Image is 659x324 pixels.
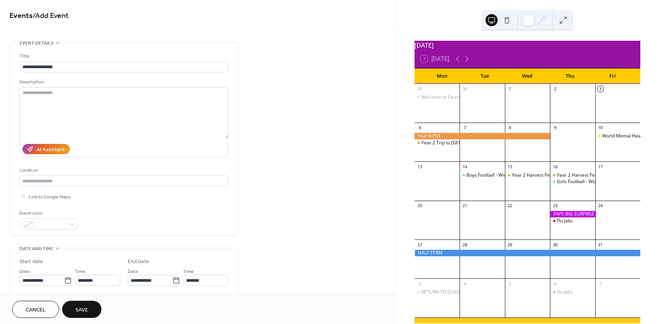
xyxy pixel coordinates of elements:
[417,242,423,247] div: 27
[421,94,538,101] div: Welcome to Foundation meeting- In person (Large Hall)
[19,258,43,266] div: Start date
[552,203,558,209] div: 23
[598,242,603,247] div: 31
[462,86,468,92] div: 30
[507,203,513,209] div: 22
[506,69,549,84] div: Wed
[512,172,572,179] div: Year 2 Harvest Performance
[507,281,513,286] div: 5
[76,306,88,314] span: Save
[29,193,71,201] span: Link to Google Maps
[466,172,548,179] div: Boys Football - Wickford Town Football
[550,218,595,224] div: Flu Jabs
[507,164,513,169] div: 15
[552,242,558,247] div: 30
[557,218,573,224] div: Flu Jabs
[552,281,558,286] div: 6
[417,86,423,92] div: 29
[19,268,30,276] span: Date
[591,69,634,84] div: Fri
[19,39,53,47] span: Event details
[557,289,573,295] div: Flu Jabs
[417,203,423,209] div: 20
[598,164,603,169] div: 17
[598,86,603,92] div: 3
[549,69,591,84] div: Thu
[462,281,468,286] div: 4
[595,133,640,139] div: World Mental Health Day - Wear Yellow
[462,164,468,169] div: 14
[507,242,513,247] div: 29
[460,172,505,179] div: Boys Football - Wickford Town Football
[421,140,533,146] div: Year 2 Trip to [GEOGRAPHIC_DATA][PERSON_NAME]
[598,125,603,131] div: 10
[462,242,468,247] div: 28
[23,144,70,154] button: AI Assistant
[415,289,460,295] div: RETURN TO SCHOOL
[19,52,227,60] div: Title
[417,281,423,286] div: 3
[415,250,640,256] div: HALF TERM
[550,172,595,179] div: Year 2 Harvest Performance
[19,166,227,174] div: Location
[552,86,558,92] div: 2
[417,125,423,131] div: 6
[550,179,595,185] div: Girls Football - Wickford Town Football
[507,125,513,131] div: 8
[557,172,617,179] div: Year 2 Harvest Performance
[421,69,463,84] div: Mon
[598,203,603,209] div: 24
[421,289,466,295] div: RETURN TO SCHOOL
[128,268,138,276] span: Date
[550,289,595,295] div: Flu Jabs
[462,125,468,131] div: 7
[507,86,513,92] div: 1
[417,164,423,169] div: 13
[598,281,603,286] div: 7
[552,164,558,169] div: 16
[415,133,550,139] div: Year 6 PGL
[19,245,53,253] span: Date and time
[33,8,69,23] span: / Add Event
[37,146,64,154] div: AI Assistant
[557,179,638,185] div: Girls Football - Wickford Town Football
[505,172,550,179] div: Year 2 Harvest Performance
[62,301,101,318] button: Save
[128,258,149,266] div: End date
[463,69,506,84] div: Tue
[19,209,77,217] div: Event color
[415,41,640,50] div: [DATE]
[12,301,59,318] button: Cancel
[415,140,460,146] div: Year 2 Trip to Layer Marney Tower
[183,268,194,276] span: Time
[415,94,460,101] div: Welcome to Foundation meeting- In person (Large Hall)
[19,78,227,86] div: Description
[26,306,46,314] span: Cancel
[552,125,558,131] div: 9
[75,268,85,276] span: Time
[550,211,595,217] div: FAPS BIG SURPRISE (EVENING) EVENT!
[462,203,468,209] div: 21
[10,8,33,23] a: Events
